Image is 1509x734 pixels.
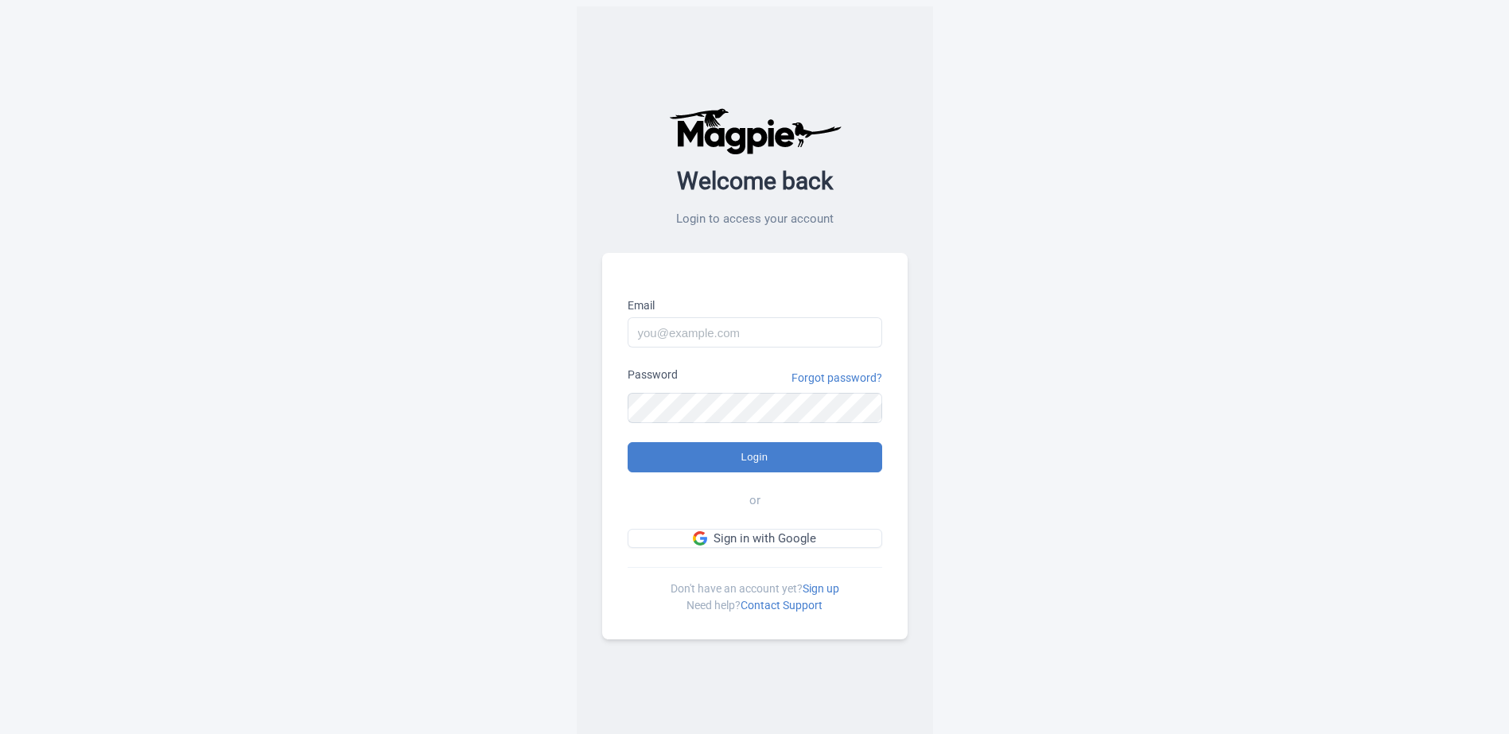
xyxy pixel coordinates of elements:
[602,168,908,194] h2: Welcome back
[628,529,882,549] a: Sign in with Google
[628,567,882,614] div: Don't have an account yet? Need help?
[694,531,708,546] img: google.svg
[749,491,760,510] span: or
[787,370,882,386] a: Forgot password?
[665,107,844,155] img: logo-ab69f6fb50320c5b225c76a69d11143b.png
[628,367,681,383] label: Password
[628,317,882,348] input: you@example.com
[628,297,882,314] label: Email
[802,582,842,596] a: Sign up
[740,599,826,612] a: Contact Support
[628,442,882,472] input: Login
[602,210,908,228] p: Login to access your account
